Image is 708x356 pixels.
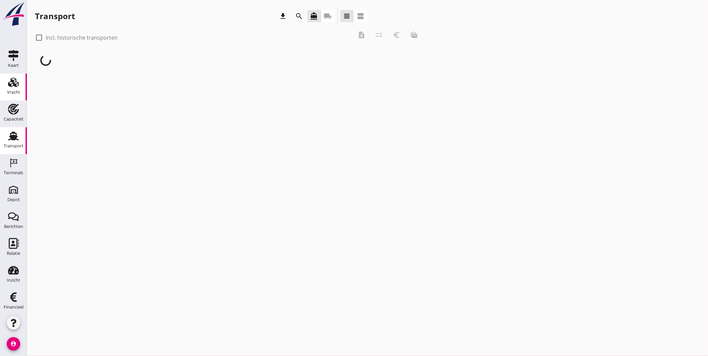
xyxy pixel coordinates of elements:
[4,117,24,121] div: Capaciteit
[1,2,26,27] img: logo-small.a267ee39.svg
[7,251,20,256] div: Relatie
[310,12,318,20] i: directions_boat
[4,224,23,229] div: Berichten
[46,34,118,41] label: Incl. historische transporten
[4,171,23,175] div: Terminals
[324,12,332,20] i: local_shipping
[4,144,24,148] div: Transport
[343,12,351,20] i: view_headline
[7,278,20,282] div: Inzicht
[357,12,365,20] i: view_agenda
[7,337,20,351] i: account_circle
[8,63,19,68] div: Kaart
[279,12,287,20] i: download
[7,197,20,202] div: Depot
[295,12,303,20] i: search
[35,11,75,21] div: Transport
[7,90,20,94] div: Vracht
[4,305,24,309] div: Financieel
